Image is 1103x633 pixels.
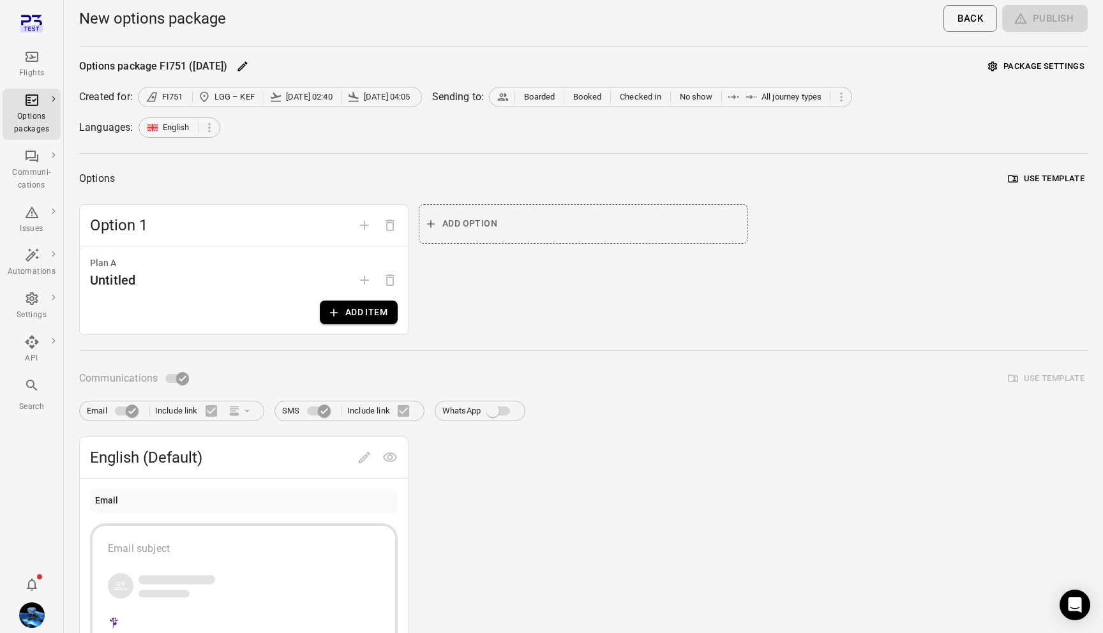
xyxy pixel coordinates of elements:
div: Created for: [79,89,133,105]
button: Daníel Benediktsson [14,597,50,633]
div: Open Intercom Messenger [1060,590,1090,620]
button: Package settings [985,57,1088,77]
button: Notifications [19,572,45,597]
a: Communi-cations [3,145,61,196]
div: English [139,117,220,138]
div: Plan A [90,257,398,271]
span: Options need to have at least one plan [377,274,403,286]
span: Booked [573,91,601,103]
div: Communi-cations [8,167,56,192]
div: Options packages [8,110,56,136]
div: Flights [8,67,56,80]
span: Add plan [352,274,377,286]
div: Issues [8,223,56,235]
span: [DATE] 02:40 [286,91,333,103]
div: Email [95,494,119,508]
a: API [3,331,61,369]
div: Settings [8,309,56,322]
div: Untitled [90,270,135,290]
span: [DATE] 04:05 [364,91,410,103]
button: Search [3,374,61,417]
button: Back [943,5,997,32]
button: Edit [233,57,252,76]
span: English [163,121,190,134]
div: Languages: [79,120,133,135]
div: Options package FI751 ([DATE]) [79,59,228,74]
button: Use template [1005,169,1088,189]
span: Boarded [524,91,555,103]
label: WhatsApp [442,399,518,423]
span: Option 1 [90,215,352,235]
span: Checked in [620,91,661,103]
label: SMS [282,399,336,423]
span: Communications [79,369,158,387]
a: Options packages [3,89,61,140]
img: shutterstock-1708408498.jpg [19,602,45,628]
div: Search [8,401,56,413]
div: Automations [8,265,56,278]
span: Edit [352,451,377,463]
a: Issues [3,201,61,239]
label: Email [87,399,144,423]
a: Flights [3,45,61,84]
span: All journey types [762,91,822,103]
h1: New options package [79,8,226,29]
span: Preview [377,451,403,463]
label: Include link [347,398,417,424]
span: FI751 [162,91,183,103]
div: BoardedBookedChecked inNo showAll journey types [489,87,852,107]
div: API [8,352,56,365]
label: Include link [155,398,225,424]
span: Add option [352,218,377,230]
a: Settings [3,287,61,325]
span: Delete option [377,218,403,230]
span: No show [680,91,712,103]
button: Add item [320,301,398,324]
span: English (Default) [90,447,352,468]
a: Automations [3,244,61,282]
span: LGG – KEF [214,91,255,103]
div: Options [79,170,115,188]
div: Sending to: [432,89,484,105]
